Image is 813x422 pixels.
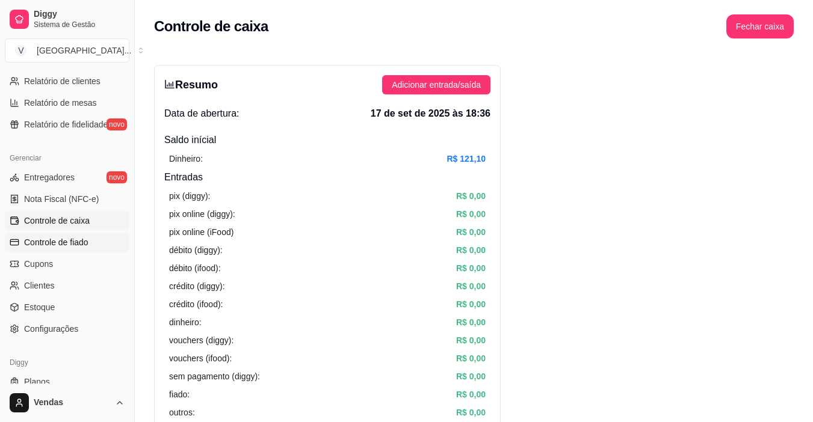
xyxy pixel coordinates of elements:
[24,280,55,292] span: Clientes
[5,72,129,91] a: Relatório de clientes
[169,316,202,329] article: dinheiro:
[5,372,129,391] a: Planos
[24,323,78,335] span: Configurações
[5,298,129,317] a: Estoque
[5,168,129,187] a: Entregadoresnovo
[5,233,129,252] a: Controle de fiado
[169,152,203,165] article: Dinheiro:
[24,215,90,227] span: Controle de caixa
[169,352,232,365] article: vouchers (ifood):
[382,75,490,94] button: Adicionar entrada/saída
[164,76,218,93] h3: Resumo
[456,388,486,401] article: R$ 0,00
[456,261,486,275] article: R$ 0,00
[5,254,129,274] a: Cupons
[34,20,125,29] span: Sistema de Gestão
[371,106,490,121] span: 17 de set de 2025 às 18:36
[164,106,240,121] span: Data de abertura:
[447,152,486,165] article: R$ 121,10
[169,261,221,275] article: débito (ifood):
[5,38,129,63] button: Select a team
[34,9,125,20] span: Diggy
[5,276,129,295] a: Clientes
[24,258,53,270] span: Cupons
[24,376,50,388] span: Planos
[169,207,235,221] article: pix online (diggy):
[456,189,486,203] article: R$ 0,00
[169,243,223,257] article: débito (diggy):
[169,334,233,347] article: vouchers (diggy):
[456,316,486,329] article: R$ 0,00
[24,301,55,313] span: Estoque
[164,133,490,147] h4: Saldo inícial
[164,79,175,90] span: bar-chart
[456,243,486,257] article: R$ 0,00
[169,280,225,293] article: crédito (diggy):
[169,370,260,383] article: sem pagamento (diggy):
[24,193,99,205] span: Nota Fiscal (NFC-e)
[5,148,129,168] div: Gerenciar
[5,5,129,34] a: DiggySistema de Gestão
[169,298,223,311] article: crédito (ifood):
[34,397,110,408] span: Vendas
[456,406,486,419] article: R$ 0,00
[15,44,27,57] span: V
[169,189,210,203] article: pix (diggy):
[5,211,129,230] a: Controle de caixa
[456,298,486,311] article: R$ 0,00
[726,14,794,38] button: Fechar caixa
[5,353,129,372] div: Diggy
[37,44,131,57] div: [GEOGRAPHIC_DATA] ...
[456,225,486,239] article: R$ 0,00
[5,319,129,338] a: Configurações
[456,370,486,383] article: R$ 0,00
[5,115,129,134] a: Relatório de fidelidadenovo
[456,352,486,365] article: R$ 0,00
[24,236,88,248] span: Controle de fiado
[169,388,190,401] article: fiado:
[154,17,268,36] h2: Controle de caixa
[169,406,195,419] article: outros:
[24,75,100,87] span: Relatório de clientes
[164,170,490,185] h4: Entradas
[24,171,75,183] span: Entregadores
[456,334,486,347] article: R$ 0,00
[24,97,97,109] span: Relatório de mesas
[456,207,486,221] article: R$ 0,00
[392,78,481,91] span: Adicionar entrada/saída
[5,189,129,209] a: Nota Fiscal (NFC-e)
[456,280,486,293] article: R$ 0,00
[169,225,233,239] article: pix online (iFood)
[5,388,129,417] button: Vendas
[5,93,129,112] a: Relatório de mesas
[24,118,108,130] span: Relatório de fidelidade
